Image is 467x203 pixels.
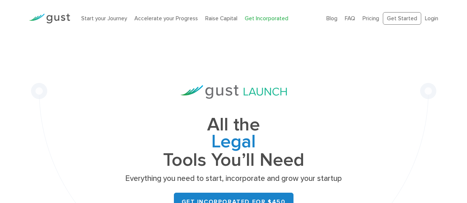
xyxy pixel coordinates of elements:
[345,15,355,22] a: FAQ
[326,15,337,22] a: Blog
[123,116,344,168] h1: All the Tools You’ll Need
[425,15,438,22] a: Login
[383,12,421,25] a: Get Started
[363,15,379,22] a: Pricing
[134,15,198,22] a: Accelerate your Progress
[123,133,344,152] span: Legal
[205,15,237,22] a: Raise Capital
[123,174,344,184] p: Everything you need to start, incorporate and grow your startup
[29,14,70,24] img: Gust Logo
[181,85,287,99] img: Gust Launch Logo
[245,15,288,22] a: Get Incorporated
[81,15,127,22] a: Start your Journey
